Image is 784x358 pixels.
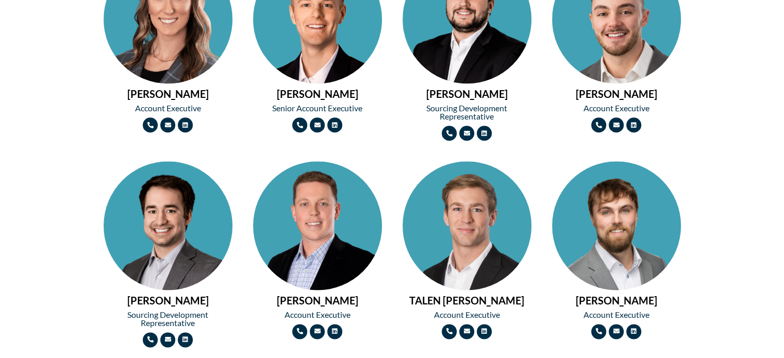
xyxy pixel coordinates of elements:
[403,89,531,99] h2: [PERSON_NAME]
[552,295,681,305] h2: [PERSON_NAME]
[104,311,232,327] h2: Sourcing Development Representative
[403,311,531,319] h2: Account Executive
[104,104,232,112] h2: Account Executive
[403,295,531,305] h2: TALEN [PERSON_NAME]
[552,311,681,319] h2: Account Executive
[552,89,681,99] h2: [PERSON_NAME]
[104,295,232,305] h2: [PERSON_NAME]
[104,89,232,99] h2: [PERSON_NAME]
[253,311,382,319] h2: Account Executive
[552,104,681,112] h2: Account Executive
[253,104,382,112] h2: Senior Account Executive
[253,295,382,305] h2: [PERSON_NAME]
[253,89,382,99] h2: [PERSON_NAME]
[403,104,531,121] h2: Sourcing Development Representative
